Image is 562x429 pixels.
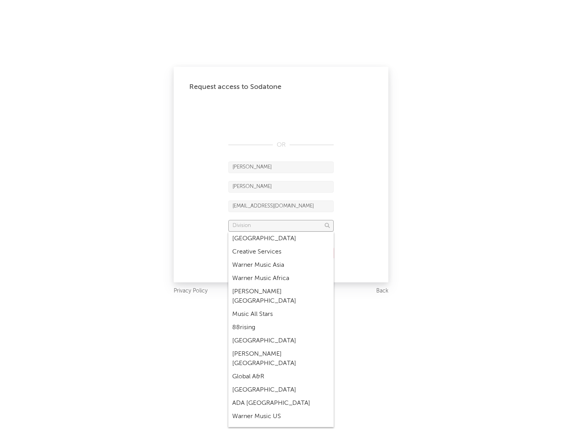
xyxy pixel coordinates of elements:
div: [GEOGRAPHIC_DATA] [228,232,334,245]
div: [PERSON_NAME] [GEOGRAPHIC_DATA] [228,347,334,370]
a: Back [376,286,388,296]
div: ADA [GEOGRAPHIC_DATA] [228,397,334,410]
a: Privacy Policy [174,286,208,296]
input: Last Name [228,181,334,193]
div: OR [228,140,334,150]
div: Music All Stars [228,308,334,321]
div: [GEOGRAPHIC_DATA] [228,383,334,397]
div: [PERSON_NAME] [GEOGRAPHIC_DATA] [228,285,334,308]
div: Warner Music Africa [228,272,334,285]
div: Creative Services [228,245,334,259]
div: Warner Music US [228,410,334,423]
div: 88rising [228,321,334,334]
input: Email [228,200,334,212]
input: Division [228,220,334,232]
input: First Name [228,161,334,173]
div: Global A&R [228,370,334,383]
div: Request access to Sodatone [189,82,373,92]
div: [GEOGRAPHIC_DATA] [228,334,334,347]
div: Warner Music Asia [228,259,334,272]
